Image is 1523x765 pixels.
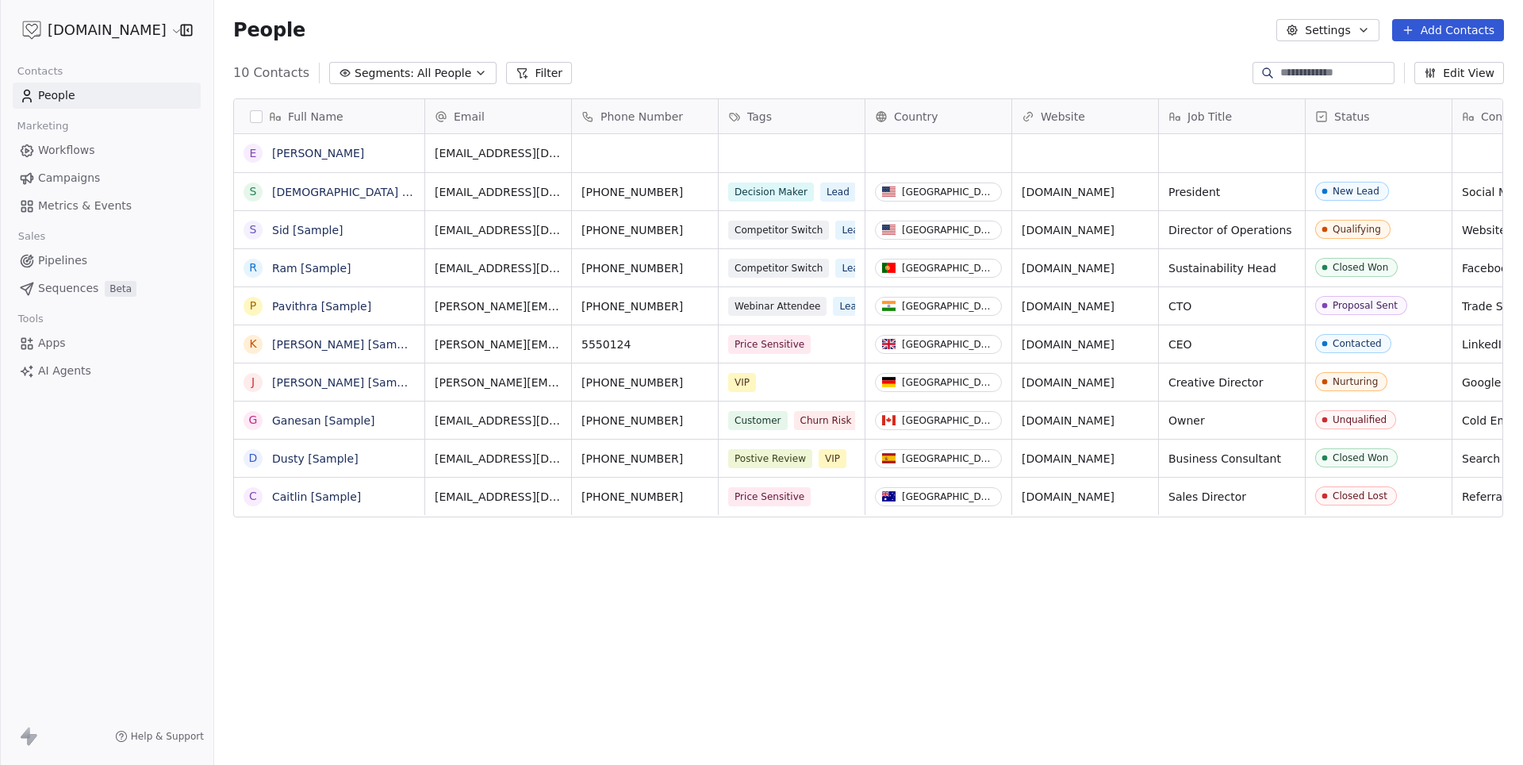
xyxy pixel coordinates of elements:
span: [EMAIL_ADDRESS][DOMAIN_NAME] [435,260,562,276]
span: Decision Maker [728,183,814,202]
a: Ganesan [Sample] [272,414,375,427]
div: C [249,488,257,505]
a: Pipelines [13,248,201,274]
button: Add Contacts [1392,19,1504,41]
span: Website [1041,109,1085,125]
div: Unqualified [1333,414,1387,425]
a: [PERSON_NAME] [Sample] [272,338,418,351]
a: [DOMAIN_NAME] [1022,186,1114,198]
a: Ram [Sample] [272,262,351,275]
span: [PERSON_NAME][EMAIL_ADDRESS][DOMAIN_NAME] [435,298,562,314]
div: Full Name [234,99,424,133]
span: [EMAIL_ADDRESS][DOMAIN_NAME] [435,413,562,429]
span: Campaigns [38,170,100,186]
span: Beta [105,281,136,297]
span: Competitor Switch [728,259,829,278]
div: Closed Won [1333,262,1388,273]
img: ContentInspires.com%20Icon.png [22,21,41,40]
span: Email [454,109,485,125]
span: Country [894,109,938,125]
a: [PERSON_NAME] [272,147,364,160]
span: [PHONE_NUMBER] [581,375,708,390]
span: 5550124 [581,336,708,352]
a: [DOMAIN_NAME] [1022,300,1114,313]
a: [DOMAIN_NAME] [1022,452,1114,465]
a: Pavithra [Sample] [272,300,371,313]
span: [PHONE_NUMBER] [581,489,708,505]
div: New Lead [1333,186,1379,197]
div: [GEOGRAPHIC_DATA] [902,453,995,464]
span: President [1168,184,1295,200]
span: Apps [38,335,66,352]
a: [PERSON_NAME] [Sample] [272,376,418,389]
span: Marketing [10,114,75,138]
span: Lead [820,183,856,202]
span: VIP [728,373,756,392]
span: Job Title [1187,109,1232,125]
div: S [250,183,257,200]
div: Contacted [1333,338,1382,349]
span: [EMAIL_ADDRESS][DOMAIN_NAME] [435,489,562,505]
div: Phone Number [572,99,718,133]
span: Owner [1168,413,1295,429]
a: Apps [13,330,201,356]
span: [PHONE_NUMBER] [581,451,708,467]
span: [PHONE_NUMBER] [581,184,708,200]
span: Sales Director [1168,489,1295,505]
span: Price Sensitive [728,487,811,506]
span: Workflows [38,142,95,159]
a: Metrics & Events [13,193,201,219]
div: Qualifying [1333,224,1381,235]
span: Contacts [10,60,70,83]
a: Help & Support [115,730,204,743]
div: [GEOGRAPHIC_DATA] [902,263,995,274]
div: Closed Won [1333,452,1388,463]
span: Lead [833,297,869,316]
button: Edit View [1414,62,1504,84]
div: [GEOGRAPHIC_DATA] [902,491,995,502]
span: [PHONE_NUMBER] [581,413,708,429]
div: grid [234,134,425,734]
a: Caitlin [Sample] [272,490,361,503]
div: Tags [719,99,865,133]
span: [DOMAIN_NAME] [48,20,167,40]
div: [GEOGRAPHIC_DATA] [902,377,995,388]
span: CTO [1168,298,1295,314]
span: Price Sensitive [728,335,811,354]
a: [DOMAIN_NAME] [1022,262,1114,275]
a: Dusty [Sample] [272,452,359,465]
div: Job Title [1159,99,1305,133]
button: Filter [506,62,572,84]
span: All People [417,65,471,82]
a: [DOMAIN_NAME] [1022,414,1114,427]
button: Settings [1276,19,1379,41]
span: Business Consultant [1168,451,1295,467]
span: 10 Contacts [233,63,309,83]
span: Status [1334,109,1370,125]
a: [DOMAIN_NAME] [1022,376,1114,389]
span: People [233,18,305,42]
button: [DOMAIN_NAME] [19,17,169,44]
span: Tags [747,109,772,125]
span: [PHONE_NUMBER] [581,298,708,314]
span: Metrics & Events [38,198,132,214]
span: Segments: [355,65,414,82]
div: Status [1306,99,1452,133]
span: [PHONE_NUMBER] [581,260,708,276]
div: Website [1012,99,1158,133]
a: [DOMAIN_NAME] [1022,490,1114,503]
a: SequencesBeta [13,275,201,302]
a: Sid [Sample] [272,224,343,236]
span: [EMAIL_ADDRESS][DOMAIN_NAME] [435,145,562,161]
span: Lead [835,259,871,278]
span: [EMAIL_ADDRESS][DOMAIN_NAME] [435,451,562,467]
span: People [38,87,75,104]
a: [DOMAIN_NAME] [1022,338,1114,351]
div: G [249,412,258,429]
div: S [250,221,257,238]
span: CEO [1168,336,1295,352]
span: Churn Risk [794,411,858,430]
span: Sustainability Head [1168,260,1295,276]
a: [DEMOGRAPHIC_DATA] [Sample] [272,186,452,198]
div: [GEOGRAPHIC_DATA] [902,339,995,350]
